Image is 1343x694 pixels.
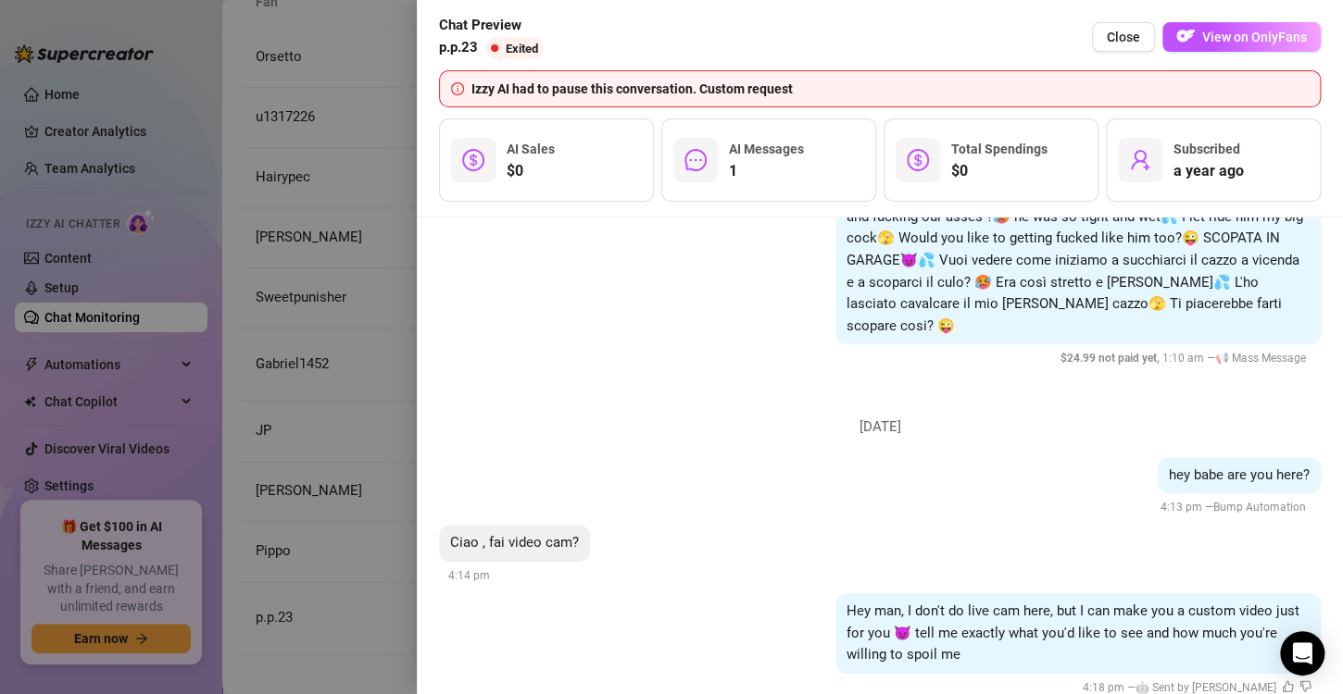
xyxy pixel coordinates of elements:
span: 1:10 am — [1061,352,1312,365]
span: Ciao , fai video cam? [450,534,579,551]
span: Hey man, I don't do live cam here, but I can make you a custom video just for you 😈 tell me exact... [847,602,1299,663]
span: View on OnlyFans [1202,30,1307,44]
span: Chat Preview [439,15,551,37]
span: 4:13 pm — [1161,501,1312,514]
span: $ 24.99 not paid yet , [1061,352,1162,365]
span: a year ago [1174,160,1244,182]
span: Bump Automation [1213,501,1306,514]
button: OFView on OnlyFans [1162,22,1321,52]
div: Open Intercom Messenger [1280,631,1324,675]
a: OFView on OnlyFans [1162,22,1321,53]
span: 📢 Mass Message [1215,352,1306,365]
span: Subscribed [1174,142,1240,156]
div: Izzy AI had to pause this conversation. Custom request [471,79,1309,99]
span: Close [1107,30,1140,44]
span: message [684,149,707,171]
span: 🤖 Sent by [PERSON_NAME] [1136,681,1276,694]
span: dollar [907,149,929,171]
span: dislike [1299,680,1312,692]
span: Total Spendings [951,142,1048,156]
span: like [1282,680,1294,692]
span: $0 [507,160,555,182]
span: user-add [1129,149,1151,171]
span: 1 [729,160,804,182]
span: [DATE] [846,416,915,439]
span: Exited [506,42,538,56]
span: p.p.23 [439,37,478,59]
span: 4:18 pm — [1083,681,1312,694]
button: Close [1092,22,1155,52]
span: 4:14 pm [448,569,490,582]
span: hey babe are you here? [1169,466,1310,483]
span: GARAGE FUCK😈💦 Wanna see how we starts sucking each other’s cock and fucking our asses ?🥵 he was s... [847,186,1303,333]
span: AI Sales [507,142,555,156]
span: AI Messages [729,142,804,156]
img: OF [1176,27,1195,45]
span: $0 [951,160,1048,182]
span: dollar [462,149,484,171]
span: info-circle [451,82,464,95]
